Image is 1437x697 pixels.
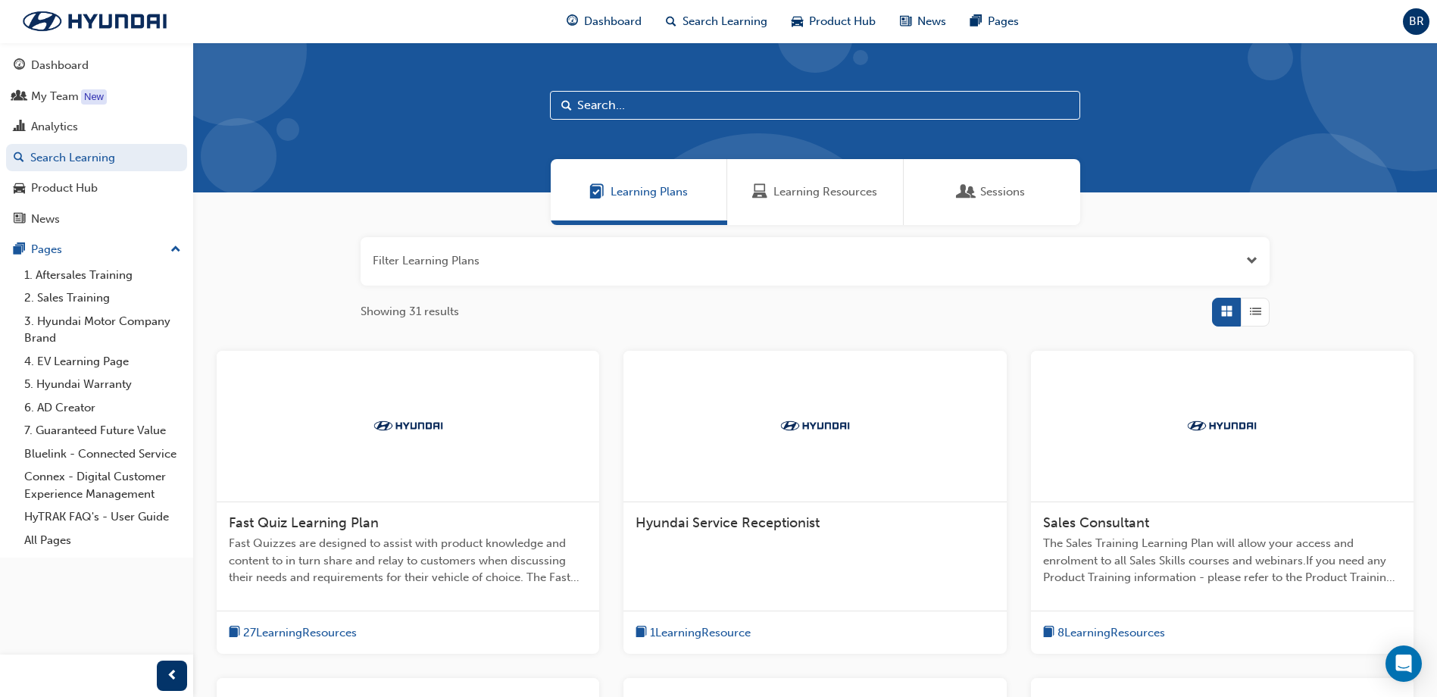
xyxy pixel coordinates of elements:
[550,91,1080,120] input: Search...
[14,182,25,195] span: car-icon
[683,13,767,30] span: Search Learning
[1250,303,1261,320] span: List
[6,144,187,172] a: Search Learning
[1180,418,1264,433] img: Trak
[18,373,187,396] a: 5. Hyundai Warranty
[6,48,187,236] button: DashboardMy TeamAnalyticsSearch LearningProduct HubNews
[6,83,187,111] a: My Team
[1385,645,1422,682] div: Open Intercom Messenger
[31,241,62,258] div: Pages
[14,152,24,165] span: search-icon
[752,183,767,201] span: Learning Resources
[1403,8,1429,35] button: BR
[229,624,240,642] span: book-icon
[773,418,857,433] img: Trak
[18,310,187,350] a: 3. Hyundai Motor Company Brand
[8,5,182,37] img: Trak
[6,113,187,141] a: Analytics
[809,13,876,30] span: Product Hub
[561,97,572,114] span: Search
[31,118,78,136] div: Analytics
[1221,303,1232,320] span: Grid
[1409,13,1424,30] span: BR
[31,57,89,74] div: Dashboard
[229,624,357,642] button: book-icon27LearningResources
[666,12,676,31] span: search-icon
[14,59,25,73] span: guage-icon
[361,303,459,320] span: Showing 31 results
[31,211,60,228] div: News
[243,624,357,642] span: 27 Learning Resources
[229,514,379,531] span: Fast Quiz Learning Plan
[6,236,187,264] button: Pages
[636,514,820,531] span: Hyundai Service Receptionist
[779,6,888,37] a: car-iconProduct Hub
[917,13,946,30] span: News
[18,442,187,466] a: Bluelink - Connected Service
[14,243,25,257] span: pages-icon
[31,88,79,105] div: My Team
[958,6,1031,37] a: pages-iconPages
[18,350,187,374] a: 4. EV Learning Page
[1043,624,1054,642] span: book-icon
[611,183,688,201] span: Learning Plans
[229,535,587,586] span: Fast Quizzes are designed to assist with product knowledge and content to in turn share and relay...
[584,13,642,30] span: Dashboard
[970,12,982,31] span: pages-icon
[980,183,1025,201] span: Sessions
[6,174,187,202] a: Product Hub
[773,183,877,201] span: Learning Resources
[18,286,187,310] a: 2. Sales Training
[650,624,751,642] span: 1 Learning Resource
[167,667,178,686] span: prev-icon
[1043,514,1149,531] span: Sales Consultant
[18,505,187,529] a: HyTRAK FAQ's - User Guide
[554,6,654,37] a: guage-iconDashboard
[636,624,647,642] span: book-icon
[888,6,958,37] a: news-iconNews
[14,120,25,134] span: chart-icon
[551,159,727,225] a: Learning PlansLearning Plans
[18,529,187,552] a: All Pages
[18,465,187,505] a: Connex - Digital Customer Experience Management
[792,12,803,31] span: car-icon
[81,89,107,105] div: Tooltip anchor
[959,183,974,201] span: Sessions
[1246,252,1257,270] button: Open the filter
[904,159,1080,225] a: SessionsSessions
[900,12,911,31] span: news-icon
[14,90,25,104] span: people-icon
[31,180,98,197] div: Product Hub
[217,351,599,655] a: TrakFast Quiz Learning PlanFast Quizzes are designed to assist with product knowledge and content...
[6,52,187,80] a: Dashboard
[367,418,450,433] img: Trak
[1057,624,1165,642] span: 8 Learning Resources
[18,264,187,287] a: 1. Aftersales Training
[623,351,1006,655] a: TrakHyundai Service Receptionistbook-icon1LearningResource
[567,12,578,31] span: guage-icon
[18,419,187,442] a: 7. Guaranteed Future Value
[727,159,904,225] a: Learning ResourcesLearning Resources
[1031,351,1414,655] a: TrakSales ConsultantThe Sales Training Learning Plan will allow your access and enrolment to all ...
[1043,624,1165,642] button: book-icon8LearningResources
[14,213,25,227] span: news-icon
[988,13,1019,30] span: Pages
[170,240,181,260] span: up-icon
[636,624,751,642] button: book-icon1LearningResource
[654,6,779,37] a: search-iconSearch Learning
[1043,535,1401,586] span: The Sales Training Learning Plan will allow your access and enrolment to all Sales Skills courses...
[589,183,604,201] span: Learning Plans
[18,396,187,420] a: 6. AD Creator
[6,205,187,233] a: News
